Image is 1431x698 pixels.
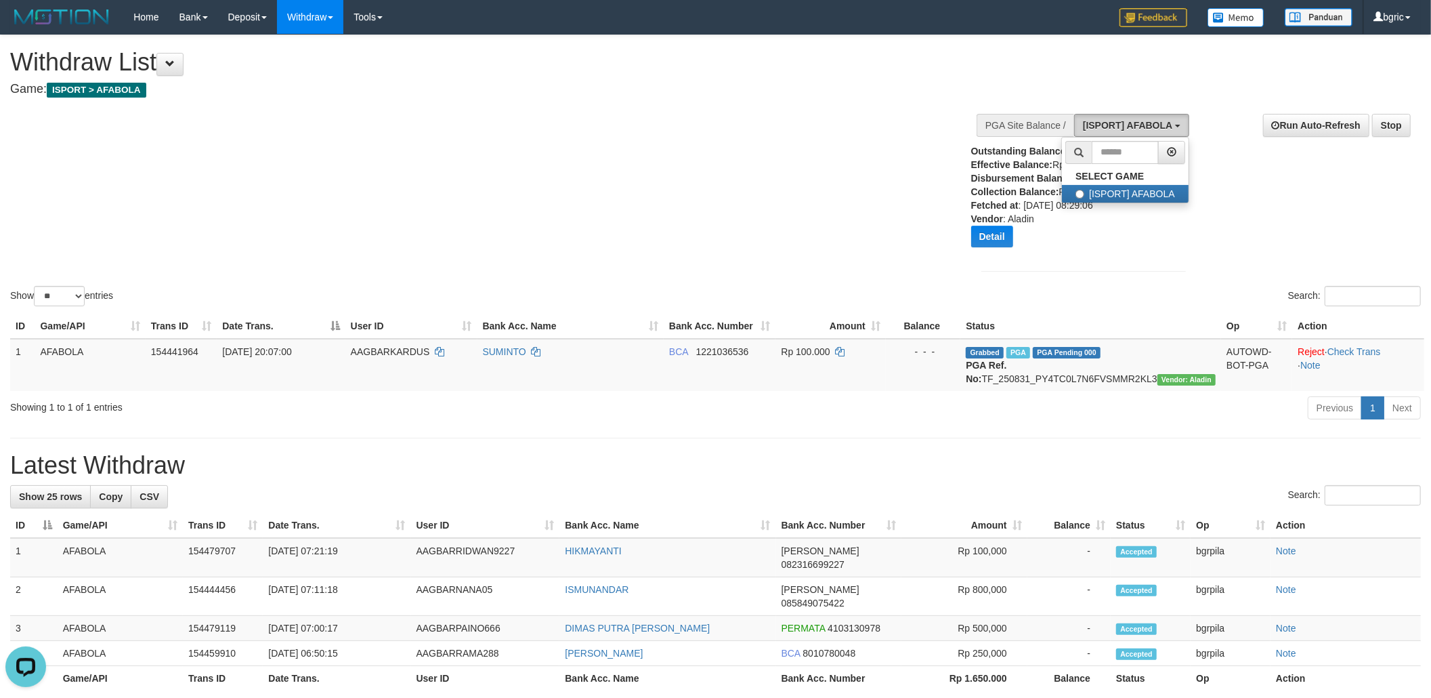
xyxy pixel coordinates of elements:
th: Bank Acc. Name [559,666,775,691]
span: Marked by bgric [1006,347,1030,358]
span: Copy 4103130978 to clipboard [828,623,880,634]
th: Game/API: activate to sort column ascending [58,513,183,538]
b: Fetched at [971,200,1019,211]
span: Copy 8010780048 to clipboard [803,648,856,659]
th: Date Trans.: activate to sort column ascending [263,513,410,538]
span: PGA Pending [1033,347,1101,358]
th: Bank Acc. Number: activate to sort column ascending [776,513,902,538]
td: AFABOLA [58,538,183,577]
h1: Withdraw List [10,49,941,76]
span: Rp 100.000 [781,346,830,357]
th: Balance: activate to sort column ascending [1027,513,1111,538]
td: [DATE] 07:00:17 [263,616,410,641]
td: 154459910 [183,641,263,666]
span: Accepted [1116,649,1157,660]
b: Collection Balance: [971,186,1059,197]
td: - [1027,616,1111,641]
td: 3 [10,616,58,641]
span: CSV [140,491,159,502]
th: Trans ID: activate to sort column ascending [183,513,263,538]
th: Bank Acc. Number: activate to sort column ascending [664,314,776,339]
a: Note [1276,623,1296,634]
th: Status [960,314,1221,339]
a: Copy [90,485,131,508]
td: bgrpila [1191,641,1270,666]
th: Op [1191,666,1270,691]
th: Balance [1027,666,1111,691]
th: Bank Acc. Number [776,666,902,691]
span: Accepted [1116,623,1157,635]
select: Showentries [34,286,85,306]
label: Search: [1288,485,1421,506]
span: [ISPORT] AFABOLA [1083,120,1172,131]
td: Rp 250,000 [901,641,1027,666]
td: 154479119 [183,616,263,641]
span: Copy 085849075422 to clipboard [782,598,845,609]
th: Bank Acc. Name: activate to sort column ascending [559,513,775,538]
th: Trans ID: activate to sort column ascending [146,314,217,339]
td: AAGBARPAINO666 [411,616,560,641]
td: - [1027,577,1111,616]
span: Accepted [1116,585,1157,596]
th: Action [1270,666,1421,691]
a: SUMINTO [483,346,526,357]
td: 154444456 [183,577,263,616]
td: 154479707 [183,538,263,577]
td: AUTOWD-BOT-PGA [1221,339,1292,391]
label: Search: [1288,286,1421,306]
th: Status: activate to sort column ascending [1111,513,1191,538]
th: Op: activate to sort column ascending [1191,513,1270,538]
h1: Latest Withdraw [10,452,1421,479]
input: Search: [1325,485,1421,506]
span: [DATE] 20:07:00 [222,346,291,357]
h4: Game: [10,83,941,96]
td: Rp 500,000 [901,616,1027,641]
div: - - - [891,345,956,358]
img: MOTION_logo.png [10,7,113,27]
input: [ISPORT] AFABOLA [1075,190,1084,199]
a: 1 [1361,396,1384,419]
th: User ID: activate to sort column ascending [411,513,560,538]
td: 1 [10,339,35,391]
div: PGA Site Balance / [977,114,1074,137]
td: bgrpila [1191,577,1270,616]
span: [PERSON_NAME] [782,584,859,595]
a: Show 25 rows [10,485,91,508]
th: ID [10,314,35,339]
b: SELECT GAME [1075,171,1144,182]
td: · · [1292,339,1424,391]
button: Detail [971,226,1013,247]
a: [PERSON_NAME] [565,648,643,659]
a: Run Auto-Refresh [1263,114,1369,137]
a: Note [1276,584,1296,595]
td: [DATE] 07:21:19 [263,538,410,577]
td: AAGBARRAMA288 [411,641,560,666]
td: - [1027,641,1111,666]
th: Status [1111,666,1191,691]
td: bgrpila [1191,538,1270,577]
th: User ID: activate to sort column ascending [345,314,477,339]
img: Feedback.jpg [1119,8,1187,27]
th: Game/API [58,666,183,691]
th: Game/API: activate to sort column ascending [35,314,145,339]
td: AFABOLA [58,641,183,666]
span: Copy [99,491,123,502]
span: Show 25 rows [19,491,82,502]
td: AFABOLA [58,616,183,641]
b: Outstanding Balance: [971,146,1069,157]
a: Next [1384,396,1421,419]
th: Action [1292,314,1424,339]
td: [DATE] 07:11:18 [263,577,410,616]
th: Date Trans. [263,666,410,691]
th: Date Trans.: activate to sort column descending [217,314,345,339]
a: Note [1276,546,1296,556]
th: Amount: activate to sort column ascending [901,513,1027,538]
td: AFABOLA [58,577,183,616]
a: Note [1276,648,1296,659]
th: Balance [886,314,961,339]
span: Vendor URL: https://payment4.1velocity.biz [1157,374,1216,386]
th: Rp 1.650.000 [901,666,1027,691]
a: SELECT GAME [1062,167,1189,185]
th: Bank Acc. Name: activate to sort column ascending [477,314,664,339]
a: Note [1300,360,1321,371]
